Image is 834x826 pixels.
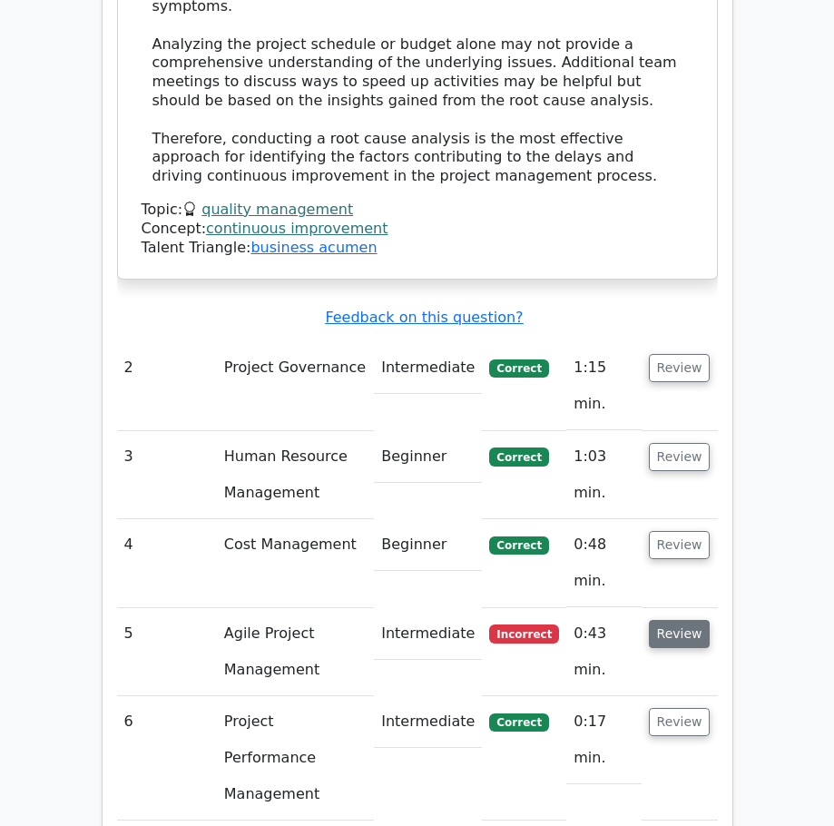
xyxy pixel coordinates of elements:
td: 0:17 min. [566,696,641,784]
div: Talent Triangle: [142,201,693,257]
td: 0:43 min. [566,608,641,696]
button: Review [649,708,711,736]
td: Project Performance Management [217,696,374,821]
button: Review [649,531,711,559]
td: 4 [117,519,217,607]
a: quality management [201,201,353,218]
td: 2 [117,342,217,430]
td: Project Governance [217,342,374,430]
a: Feedback on this question? [325,309,523,326]
a: business acumen [250,239,377,256]
td: Beginner [374,519,482,571]
button: Review [649,443,711,471]
td: Cost Management [217,519,374,607]
span: Correct [489,536,548,555]
td: 1:15 min. [566,342,641,430]
a: continuous improvement [206,220,388,237]
td: Intermediate [374,608,482,660]
span: Incorrect [489,624,559,643]
div: Topic: [142,201,693,220]
td: Beginner [374,431,482,483]
td: Human Resource Management [217,431,374,519]
td: Agile Project Management [217,608,374,696]
span: Correct [489,359,548,378]
td: 3 [117,431,217,519]
td: 0:48 min. [566,519,641,607]
td: 5 [117,608,217,696]
button: Review [649,620,711,648]
span: Correct [489,447,548,466]
td: 1:03 min. [566,431,641,519]
td: 6 [117,696,217,821]
div: Concept: [142,220,693,239]
span: Correct [489,713,548,732]
td: Intermediate [374,696,482,748]
td: Intermediate [374,342,482,394]
button: Review [649,354,711,382]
